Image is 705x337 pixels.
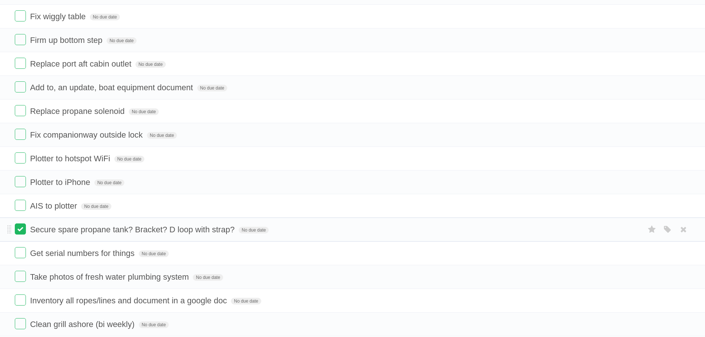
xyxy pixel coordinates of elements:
span: No due date [197,85,227,91]
span: Plotter to iPhone [30,178,92,187]
label: Done [15,10,26,21]
span: Fix wiggly table [30,12,87,21]
span: No due date [139,321,169,328]
span: Firm up bottom step [30,36,104,45]
span: Inventory all ropes/lines and document in a google doc [30,296,229,305]
label: Done [15,318,26,329]
span: No due date [129,108,159,115]
span: No due date [81,203,111,210]
span: Secure spare propane tank? Bracket? D loop with strap? [30,225,236,234]
span: Clean grill ashore (bi weekly) [30,320,136,329]
span: Replace propane solenoid [30,107,127,116]
label: Done [15,34,26,45]
span: AIS to plotter [30,201,79,210]
span: No due date [193,274,223,281]
span: No due date [114,156,144,162]
label: Done [15,176,26,187]
span: No due date [147,132,177,139]
span: No due date [239,227,269,233]
span: Add to, an update, boat equipment document [30,83,195,92]
span: No due date [107,37,137,44]
span: No due date [90,14,120,20]
span: No due date [94,179,124,186]
span: Get serial numbers for things [30,249,136,258]
label: Done [15,247,26,258]
span: No due date [231,298,261,304]
span: Take photos of fresh water plumbing system [30,272,191,282]
label: Done [15,58,26,69]
label: Done [15,152,26,164]
label: Done [15,81,26,92]
label: Done [15,294,26,306]
span: No due date [139,250,169,257]
label: Done [15,129,26,140]
label: Done [15,223,26,235]
label: Done [15,271,26,282]
span: Fix companionway outside lock [30,130,144,139]
label: Done [15,200,26,211]
label: Star task [645,223,659,236]
span: Plotter to hotspot WiFi [30,154,112,163]
span: No due date [135,61,165,68]
label: Done [15,105,26,116]
span: Replace port aft cabin outlet [30,59,133,68]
